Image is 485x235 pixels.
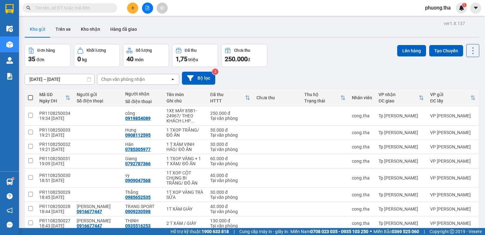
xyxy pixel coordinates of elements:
[77,92,119,97] div: Người gửi
[352,130,372,135] div: cong.tha
[6,73,13,80] img: solution-icon
[39,133,70,138] div: 19:21 [DATE]
[182,72,215,85] button: Bộ lọc
[225,55,248,63] span: 250.000
[25,74,94,84] input: Select a date range.
[166,108,204,123] div: 1XE MÁY 85B1-24967/ THEO KHÁCH LHP CHUYẾN 20H45
[378,130,424,135] div: Tp [PERSON_NAME]
[378,159,424,164] div: Tp [PERSON_NAME]
[378,113,424,118] div: Tp [PERSON_NAME]
[76,22,105,37] button: Kho nhận
[125,161,151,166] div: 0792787366
[39,223,70,228] div: 18:43 [DATE]
[473,5,479,11] span: caret-down
[125,133,151,138] div: 0908112595
[397,45,426,56] button: Lên hàng
[39,218,70,223] div: PR1108250027
[39,209,70,214] div: 18:44 [DATE]
[256,95,298,100] div: Chưa thu
[378,175,424,180] div: Tp [PERSON_NAME]
[430,113,475,118] div: VP [PERSON_NAME]
[352,95,372,100] div: Nhân viên
[352,192,372,197] div: cong.tha
[210,218,250,223] div: 130.000 đ
[378,98,419,103] div: ĐC giao
[160,6,164,10] span: aim
[463,3,465,7] span: 1
[427,89,479,106] th: Toggle SortBy
[36,57,44,62] span: đơn
[7,193,13,199] span: question-circle
[166,170,204,186] div: 1T XOP CỘT CHUNG BI TRẮNG/ ĐỒ ĂN
[171,228,229,235] span: Hỗ trợ kỹ thuật:
[430,92,470,97] div: VP gửi
[39,142,70,147] div: PR1108250032
[125,218,160,223] div: THỊNH
[39,127,70,133] div: PR1108250033
[77,218,119,223] div: Trung Phạm
[125,156,160,161] div: Giang
[210,223,250,228] div: Tại văn phòng
[125,195,151,200] div: 0985652535
[131,6,135,10] span: plus
[378,221,424,226] div: Tp [PERSON_NAME]
[352,113,372,118] div: cong.tha
[459,5,464,11] img: icon-new-feature
[50,22,76,37] button: Trên xe
[378,192,424,197] div: Tp [PERSON_NAME]
[424,228,425,235] span: |
[6,41,13,48] img: warehouse-icon
[310,229,368,234] strong: 0708 023 035 - 0935 103 250
[125,178,151,183] div: 0909047568
[221,44,267,67] button: Chưa thu250.000đ
[125,173,160,178] div: vy
[82,57,87,62] span: kg
[188,57,198,62] span: triệu
[166,127,204,138] div: 1 TXOP TRẮNG/ ĐÔ ĂN
[77,209,102,214] div: 0916677447
[77,98,119,103] div: Số điện thoại
[352,159,372,164] div: cong.tha
[210,204,250,209] div: 40.000 đ
[210,195,250,200] div: Tại văn phòng
[39,161,70,166] div: 19:09 [DATE]
[429,45,463,56] button: Tạo Chuyến
[202,229,229,234] strong: 1900 633 818
[36,89,74,106] th: Toggle SortBy
[378,144,424,149] div: Tp [PERSON_NAME]
[39,98,65,103] div: Ngày ĐH
[304,98,340,103] div: Trạng thái
[176,55,187,63] span: 1,75
[301,89,349,106] th: Toggle SortBy
[39,190,70,195] div: PR1108250029
[39,111,70,116] div: PR1108250034
[290,228,368,235] span: Miền Nam
[105,22,142,37] button: Hàng đã giao
[6,179,13,185] img: warehouse-icon
[352,175,372,180] div: cong.tha
[210,173,250,178] div: 40.000 đ
[375,89,427,106] th: Toggle SortBy
[210,161,250,166] div: Tại văn phòng
[166,142,204,152] div: 1 T XÁM VINH HẢO/ ĐỒ ĂN
[352,221,372,226] div: cong.tha
[191,118,195,123] span: ...
[450,229,454,234] span: copyright
[123,44,169,67] button: Số lượng40món
[37,48,55,53] div: Đơn hàng
[166,221,204,226] div: 2 T XÁM / GIÀY
[210,92,245,97] div: Đã thu
[157,3,168,14] button: aim
[125,111,160,116] div: công
[125,209,151,214] div: 0909230598
[39,116,70,121] div: 19:34 [DATE]
[35,4,110,11] input: Tìm tên, số ĐT hoặc mã đơn
[101,76,145,82] div: Chọn văn phòng nhận
[166,92,204,97] div: Tên món
[125,190,160,195] div: Thắng
[210,127,250,133] div: 30.000 đ
[430,221,475,226] div: VP [PERSON_NAME]
[185,48,197,53] div: Đã thu
[430,206,475,212] div: VP [PERSON_NAME]
[6,25,13,32] img: warehouse-icon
